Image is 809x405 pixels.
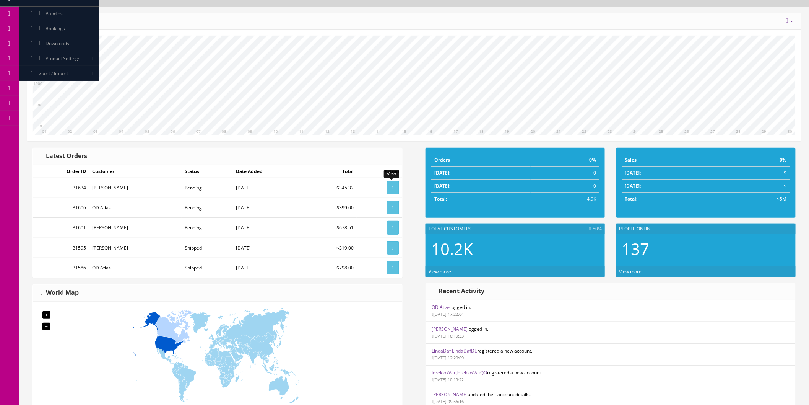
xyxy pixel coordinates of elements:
[45,25,65,32] span: Bookings
[305,165,357,178] td: Total
[531,167,599,180] td: 0
[305,198,357,218] td: $399.00
[434,288,485,295] h3: Recent Activity
[305,218,357,238] td: $678.51
[305,238,357,258] td: $319.00
[33,198,89,218] td: 31606
[89,165,182,178] td: Customer
[42,323,50,330] div: −
[182,178,233,198] td: Pending
[432,348,477,354] a: LindaDaf LindaDafDE
[720,167,790,180] td: $
[432,398,464,404] small: [DATE] 09:56:16
[89,238,182,258] td: [PERSON_NAME]
[431,154,531,167] td: Orders
[89,198,182,218] td: OD Atias
[720,193,790,206] td: $5M
[182,258,233,278] td: Shipped
[426,343,795,366] li: registered a new account.
[33,238,89,258] td: 31595
[434,183,450,189] strong: [DATE]:
[434,170,450,176] strong: [DATE]:
[616,224,796,234] div: People Online
[19,21,99,36] a: Bookings
[182,218,233,238] td: Pending
[33,165,89,178] td: Order ID
[182,198,233,218] td: Pending
[432,369,487,376] a: JerekioxVat JerekioxVatQQ
[720,180,790,193] td: $
[622,154,720,167] td: Sales
[42,311,50,319] div: +
[19,36,99,51] a: Downloads
[432,311,464,317] small: [DATE] 17:22:04
[89,218,182,238] td: [PERSON_NAME]
[619,268,645,275] a: View more...
[426,300,795,322] li: logged in.
[384,170,399,178] div: View
[233,198,305,218] td: [DATE]
[233,178,305,198] td: [DATE]
[19,7,99,21] a: Bundles
[426,365,795,387] li: registered a new account.
[233,218,305,238] td: [DATE]
[622,240,790,258] h2: 137
[426,224,605,234] div: Total Customers
[432,326,468,332] a: [PERSON_NAME]
[41,153,87,160] h3: Latest Orders
[590,225,602,232] span: -50%
[531,154,599,167] td: 0%
[432,333,464,339] small: [DATE] 16:19:33
[625,170,641,176] strong: [DATE]:
[182,165,233,178] td: Status
[531,180,599,193] td: 0
[429,268,455,275] a: View more...
[431,240,599,258] h2: 10.2K
[33,258,89,278] td: 31586
[45,55,80,62] span: Product Settings
[432,377,464,382] small: [DATE] 10:19:22
[33,218,89,238] td: 31601
[357,165,402,178] td: Action
[233,238,305,258] td: [DATE]
[432,355,464,361] small: [DATE] 12:20:09
[182,238,233,258] td: Shipped
[33,178,89,198] td: 31634
[89,258,182,278] td: OD Atias
[432,391,468,398] a: [PERSON_NAME]
[19,66,99,81] a: Export / Import
[305,258,357,278] td: $798.00
[625,196,638,202] strong: Total:
[305,178,357,198] td: $345.32
[233,165,305,178] td: Date Added
[625,183,641,189] strong: [DATE]:
[41,289,79,296] h3: World Map
[426,322,795,344] li: logged in.
[45,10,63,17] span: Bundles
[45,40,69,47] span: Downloads
[531,193,599,206] td: 4.9K
[89,178,182,198] td: [PERSON_NAME]
[233,258,305,278] td: [DATE]
[432,304,450,310] a: OD Atias
[720,154,790,167] td: 0%
[434,196,447,202] strong: Total:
